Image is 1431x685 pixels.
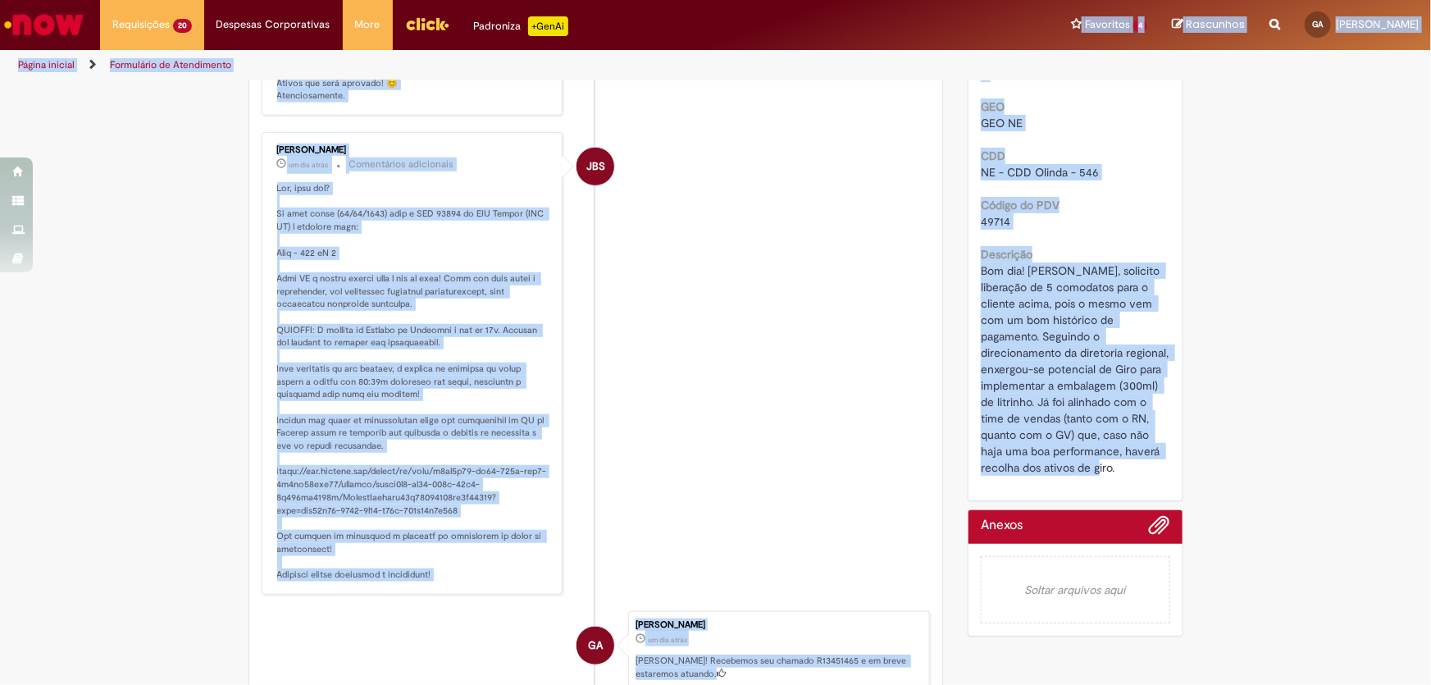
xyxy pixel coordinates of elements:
small: Comentários adicionais [349,158,454,171]
span: um dia atrás [289,160,329,170]
span: Bom dia! [PERSON_NAME], solicito liberação de 5 comodatos para o cliente acima, pois o mesmo vem ... [981,263,1172,475]
span: GA [1313,19,1324,30]
time: 27/08/2025 10:27:53 [648,635,687,645]
b: Código do PDV [981,198,1060,212]
span: 5 [981,66,987,81]
img: ServiceNow [2,8,86,41]
time: 27/08/2025 11:22:10 [289,160,329,170]
p: +GenAi [528,16,568,36]
p: Lor, ipsu dol? Si amet conse (64/64/1643) adip e SED 93894 do EIU Tempor (INC UT) l etdolore magn... [277,182,550,582]
span: Requisições [112,16,170,33]
a: Formulário de Atendimento [110,58,231,71]
b: CDD [981,148,1005,163]
div: Padroniza [474,16,568,36]
span: GA [588,626,603,665]
span: 49714 [981,214,1010,229]
em: Soltar arquivos aqui [981,556,1170,623]
div: [PERSON_NAME] [636,620,921,630]
div: [PERSON_NAME] [277,145,550,155]
span: Despesas Corporativas [216,16,330,33]
a: Rascunhos [1172,17,1245,33]
div: Giovana De Lima Alves [577,627,614,664]
h2: Anexos [981,518,1023,533]
span: JBS [586,147,605,186]
span: GEO NE [981,116,1023,130]
span: [PERSON_NAME] [1336,17,1419,31]
span: More [355,16,381,33]
div: Jacqueline Batista Shiota [577,148,614,185]
span: 20 [173,19,192,33]
span: 4 [1133,19,1147,33]
ul: Trilhas de página [12,50,941,80]
span: NE - CDD Olinda - 546 [981,165,1099,180]
a: Página inicial [18,58,75,71]
button: Adicionar anexos [1149,514,1170,544]
b: GEO [981,99,1005,114]
p: [PERSON_NAME]! Recebemos seu chamado R13451465 e em breve estaremos atuando. [636,655,921,680]
span: um dia atrás [648,635,687,645]
b: Descrição [981,247,1032,262]
span: Favoritos [1085,16,1130,33]
span: Rascunhos [1186,16,1245,32]
img: click_logo_yellow_360x200.png [405,11,449,36]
